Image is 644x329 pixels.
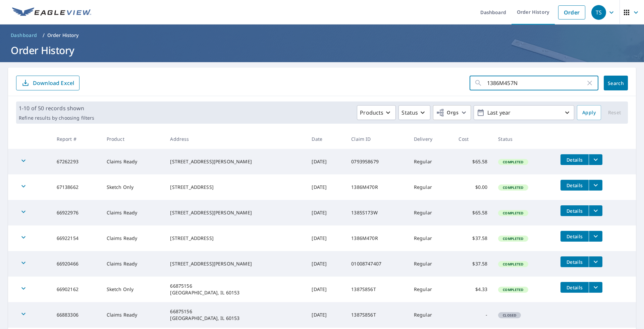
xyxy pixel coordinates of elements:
[589,205,602,216] button: filesDropdownBtn-66922976
[101,277,165,302] td: Sketch Only
[560,231,589,242] button: detailsBtn-66922154
[589,180,602,191] button: filesDropdownBtn-67138662
[170,308,301,322] div: 66875156 [GEOGRAPHIC_DATA], IL 60153
[51,129,101,149] th: Report #
[565,208,585,214] span: Details
[565,233,585,240] span: Details
[12,7,91,17] img: EV Logo
[409,174,453,200] td: Regular
[474,105,574,120] button: Last year
[560,180,589,191] button: detailsBtn-67138662
[453,251,493,277] td: $37.58
[409,129,453,149] th: Delivery
[409,251,453,277] td: Regular
[346,302,408,328] td: 1387S856T
[51,277,101,302] td: 66902162
[558,5,585,19] a: Order
[409,277,453,302] td: Regular
[306,174,346,200] td: [DATE]
[306,277,346,302] td: [DATE]
[101,200,165,225] td: Claims Ready
[591,5,606,20] div: TS
[360,109,383,117] p: Products
[51,200,101,225] td: 66922976
[499,211,527,215] span: Completed
[346,149,408,174] td: 0793958679
[560,154,589,165] button: detailsBtn-67262293
[453,277,493,302] td: $4.33
[453,302,493,328] td: -
[8,43,636,57] h1: Order History
[43,31,45,39] li: /
[560,282,589,293] button: detailsBtn-66902162
[346,225,408,251] td: 1386M470R
[47,32,79,39] p: Order History
[565,157,585,163] span: Details
[609,80,623,86] span: Search
[16,76,79,90] button: Download Excel
[453,225,493,251] td: $37.58
[33,79,74,87] p: Download Excel
[560,205,589,216] button: detailsBtn-66922976
[499,236,527,241] span: Completed
[499,287,527,292] span: Completed
[409,149,453,174] td: Regular
[487,74,586,92] input: Address, Report #, Claim ID, etc.
[306,129,346,149] th: Date
[453,129,493,149] th: Cost
[409,200,453,225] td: Regular
[346,200,408,225] td: 1385S173W
[51,225,101,251] td: 66922154
[357,105,396,120] button: Products
[51,174,101,200] td: 67138662
[346,129,408,149] th: Claim ID
[8,30,40,41] a: Dashboard
[493,129,555,149] th: Status
[453,149,493,174] td: $65.58
[306,225,346,251] td: [DATE]
[346,251,408,277] td: 01008747407
[51,302,101,328] td: 66883306
[170,158,301,165] div: [STREET_ADDRESS][PERSON_NAME]
[101,149,165,174] td: Claims Ready
[306,302,346,328] td: [DATE]
[589,231,602,242] button: filesDropdownBtn-66922154
[306,200,346,225] td: [DATE]
[401,109,418,117] p: Status
[499,313,520,318] span: Closed
[101,225,165,251] td: Claims Ready
[499,185,527,190] span: Completed
[453,200,493,225] td: $65.58
[170,184,301,191] div: [STREET_ADDRESS]
[51,149,101,174] td: 67262293
[577,105,601,120] button: Apply
[436,109,459,117] span: Orgs
[589,282,602,293] button: filesDropdownBtn-66902162
[560,256,589,267] button: detailsBtn-66920466
[19,115,94,121] p: Refine results by choosing filters
[453,174,493,200] td: $0.00
[170,209,301,216] div: [STREET_ADDRESS][PERSON_NAME]
[19,104,94,112] p: 1-10 of 50 records shown
[398,105,430,120] button: Status
[604,76,628,90] button: Search
[101,174,165,200] td: Sketch Only
[170,283,301,296] div: 66875156 [GEOGRAPHIC_DATA], IL 60153
[101,129,165,149] th: Product
[565,259,585,265] span: Details
[409,302,453,328] td: Regular
[11,32,37,39] span: Dashboard
[306,251,346,277] td: [DATE]
[346,174,408,200] td: 1386M470R
[170,235,301,242] div: [STREET_ADDRESS]
[306,149,346,174] td: [DATE]
[589,154,602,165] button: filesDropdownBtn-67262293
[589,256,602,267] button: filesDropdownBtn-66920466
[51,251,101,277] td: 66920466
[565,182,585,189] span: Details
[499,160,527,164] span: Completed
[8,30,636,41] nav: breadcrumb
[165,129,306,149] th: Address
[433,105,471,120] button: Orgs
[346,277,408,302] td: 1387S856T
